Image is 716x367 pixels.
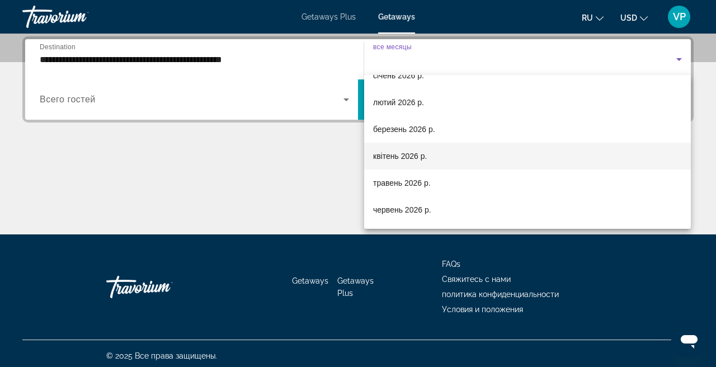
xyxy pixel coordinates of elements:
[373,96,424,109] span: лютий 2026 р.
[373,203,431,217] span: червень 2026 р.
[373,176,431,190] span: травень 2026 р.
[373,149,427,163] span: квітень 2026 р.
[671,322,707,358] iframe: Кнопка для запуску вікна повідомлень
[373,69,424,82] span: січень 2026 р.
[373,123,435,136] span: березень 2026 р.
